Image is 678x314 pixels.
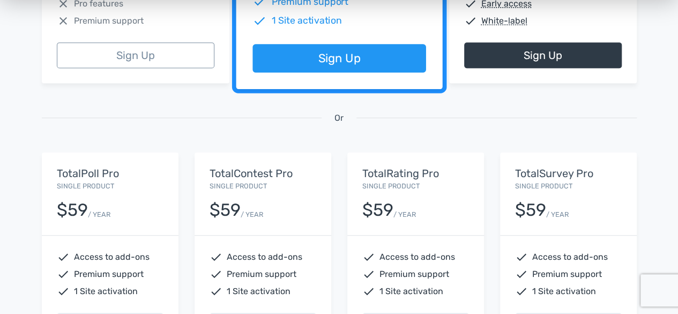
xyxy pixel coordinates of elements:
[362,251,375,264] span: check
[227,285,290,298] span: 1 Site activation
[57,201,88,220] div: $59
[532,268,602,281] span: Premium support
[362,268,375,281] span: check
[74,285,138,298] span: 1 Site activation
[210,268,222,281] span: check
[515,268,528,281] span: check
[362,182,420,190] small: Single Product
[57,268,70,281] span: check
[362,285,375,298] span: check
[379,251,455,264] span: Access to add-ons
[362,201,393,220] div: $59
[515,167,622,179] h5: TotalSurvey Pro
[210,167,316,179] h5: TotalContest Pro
[241,209,263,220] small: / YEAR
[227,268,296,281] span: Premium support
[532,285,596,298] span: 1 Site activation
[57,285,70,298] span: check
[379,285,443,298] span: 1 Site activation
[481,14,527,27] abbr: White-label
[334,112,344,125] span: Or
[210,251,222,264] span: check
[379,268,449,281] span: Premium support
[74,251,150,264] span: Access to add-ons
[515,201,546,220] div: $59
[57,251,70,264] span: check
[74,14,144,27] span: Premium support
[210,285,222,298] span: check
[532,251,608,264] span: Access to add-ons
[271,13,341,27] span: 1 Site activation
[57,167,163,179] h5: TotalPoll Pro
[210,182,267,190] small: Single Product
[88,209,110,220] small: / YEAR
[252,45,426,73] a: Sign Up
[464,42,622,68] a: Sign Up
[57,42,214,68] a: Sign Up
[362,167,469,179] h5: TotalRating Pro
[57,182,114,190] small: Single Product
[464,14,477,27] span: check
[515,182,572,190] small: Single Product
[227,251,302,264] span: Access to add-ons
[515,285,528,298] span: check
[515,251,528,264] span: check
[393,209,416,220] small: / YEAR
[57,14,70,27] span: close
[546,209,569,220] small: / YEAR
[252,13,266,27] span: check
[74,268,144,281] span: Premium support
[210,201,241,220] div: $59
